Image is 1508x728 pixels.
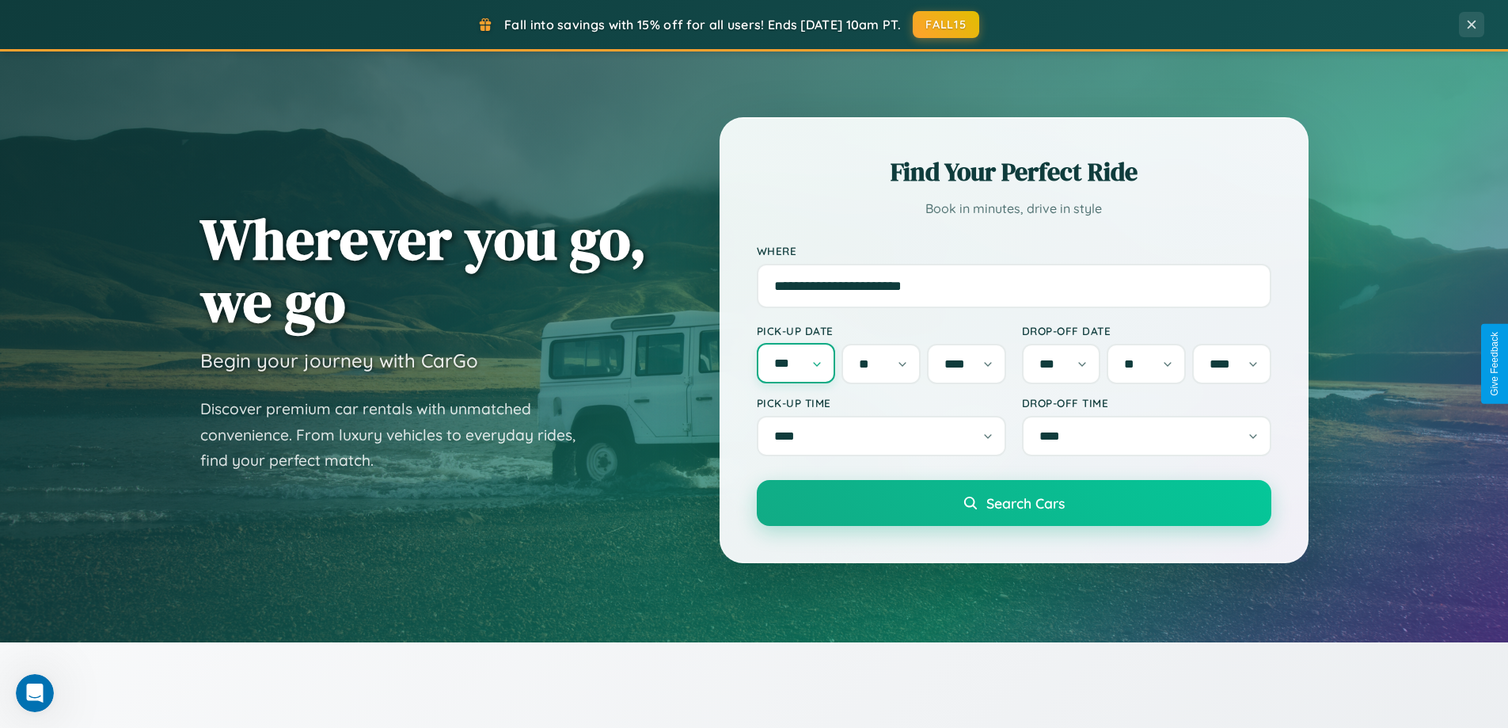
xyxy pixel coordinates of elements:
[757,396,1006,410] label: Pick-up Time
[1022,324,1271,337] label: Drop-off Date
[1489,332,1500,396] div: Give Feedback
[757,197,1271,220] p: Book in minutes, drive in style
[16,674,54,712] iframe: Intercom live chat
[986,494,1065,512] span: Search Cars
[200,349,478,372] h3: Begin your journey with CarGo
[504,17,901,32] span: Fall into savings with 15% off for all users! Ends [DATE] 10am PT.
[757,244,1271,257] label: Where
[1022,396,1271,410] label: Drop-off Time
[913,11,979,38] button: FALL15
[757,480,1271,526] button: Search Cars
[200,208,647,333] h1: Wherever you go, we go
[757,324,1006,337] label: Pick-up Date
[200,396,596,474] p: Discover premium car rentals with unmatched convenience. From luxury vehicles to everyday rides, ...
[757,154,1271,189] h2: Find Your Perfect Ride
